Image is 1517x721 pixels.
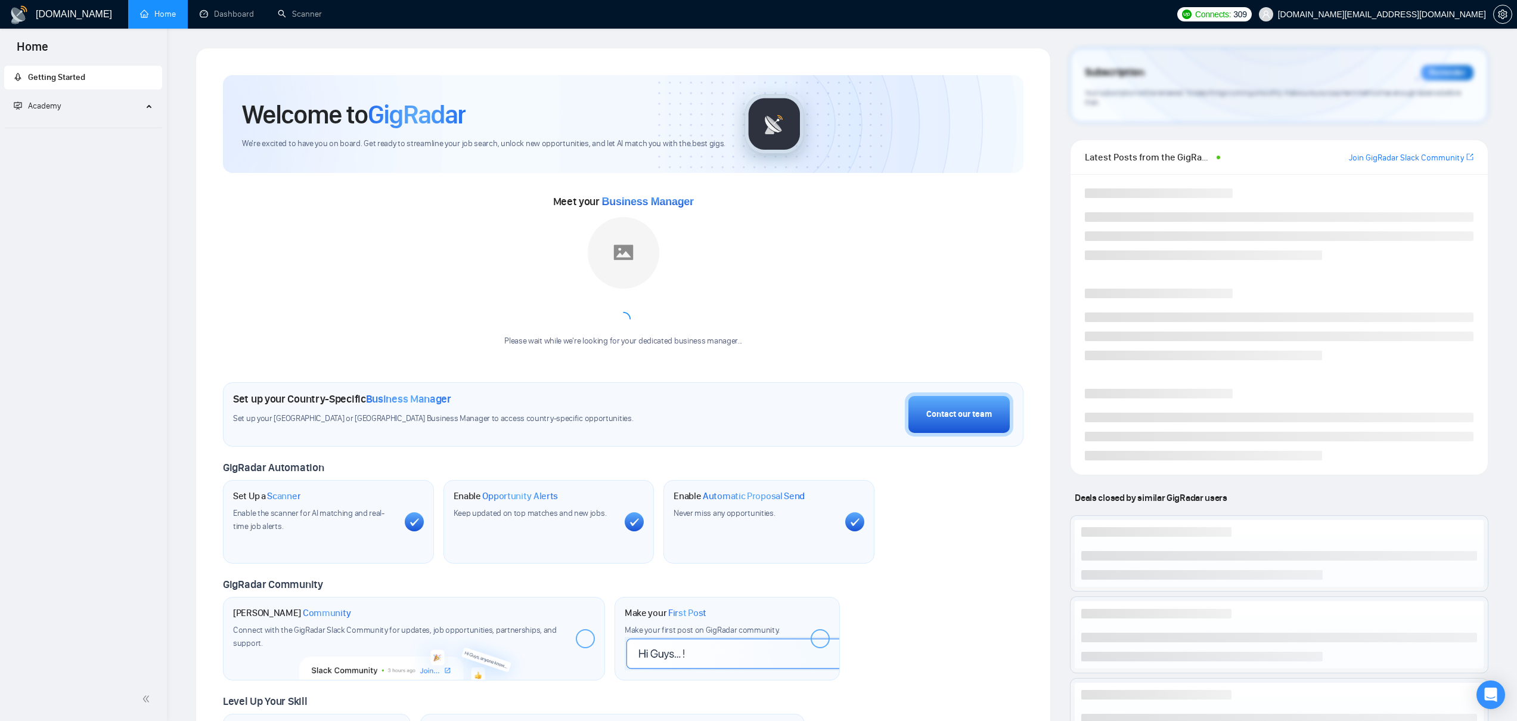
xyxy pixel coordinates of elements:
[615,310,632,327] span: loading
[1493,5,1512,24] button: setting
[1349,151,1464,165] a: Join GigRadar Slack Community
[303,607,351,619] span: Community
[1262,10,1270,18] span: user
[497,336,749,347] div: Please wait while we're looking for your dedicated business manager...
[454,490,559,502] h1: Enable
[668,607,706,619] span: First Post
[14,101,22,110] span: fund-projection-screen
[1182,10,1192,19] img: upwork-logo.png
[28,101,61,111] span: Academy
[10,5,29,24] img: logo
[223,578,323,591] span: GigRadar Community
[1466,151,1473,163] a: export
[703,490,805,502] span: Automatic Proposal Send
[1493,10,1512,19] a: setting
[233,625,557,648] span: Connect with the GigRadar Slack Community for updates, job opportunities, partnerships, and support.
[553,195,694,208] span: Meet your
[14,101,61,111] span: Academy
[223,461,324,474] span: GigRadar Automation
[625,625,780,635] span: Make your first post on GigRadar community.
[1421,65,1473,81] div: Reminder
[602,196,694,208] span: Business Manager
[278,9,322,19] a: searchScanner
[1195,8,1231,21] span: Connects:
[267,490,300,502] span: Scanner
[142,693,154,705] span: double-left
[14,73,22,81] span: rocket
[588,217,659,289] img: placeholder.png
[4,66,162,89] li: Getting Started
[1233,8,1246,21] span: 309
[1085,150,1212,165] span: Latest Posts from the GigRadar Community
[674,508,775,518] span: Never miss any opportunities.
[233,607,351,619] h1: [PERSON_NAME]
[140,9,176,19] a: homeHome
[482,490,558,502] span: Opportunity Alerts
[926,408,992,421] div: Contact our team
[905,392,1013,437] button: Contact our team
[366,392,451,406] span: Business Manager
[242,138,725,150] span: We're excited to have you on board. Get ready to streamline your job search, unlock new opportuni...
[242,98,466,131] h1: Welcome to
[1070,487,1231,508] span: Deals closed by similar GigRadar users
[1466,152,1473,162] span: export
[1085,63,1144,83] span: Subscription
[28,72,85,82] span: Getting Started
[454,508,607,518] span: Keep updated on top matches and new jobs.
[223,695,307,708] span: Level Up Your Skill
[233,490,300,502] h1: Set Up a
[233,413,702,425] span: Set up your [GEOGRAPHIC_DATA] or [GEOGRAPHIC_DATA] Business Manager to access country-specific op...
[744,94,804,154] img: gigradar-logo.png
[1085,88,1460,107] span: Your subscription will be renewed. To keep things running smoothly, make sure your payment method...
[7,38,58,63] span: Home
[4,123,162,131] li: Academy Homepage
[200,9,254,19] a: dashboardDashboard
[233,508,384,531] span: Enable the scanner for AI matching and real-time job alerts.
[674,490,805,502] h1: Enable
[233,392,451,406] h1: Set up your Country-Specific
[1494,10,1512,19] span: setting
[368,98,466,131] span: GigRadar
[300,626,528,680] img: slackcommunity-bg.png
[1476,680,1505,709] div: Open Intercom Messenger
[625,607,706,619] h1: Make your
